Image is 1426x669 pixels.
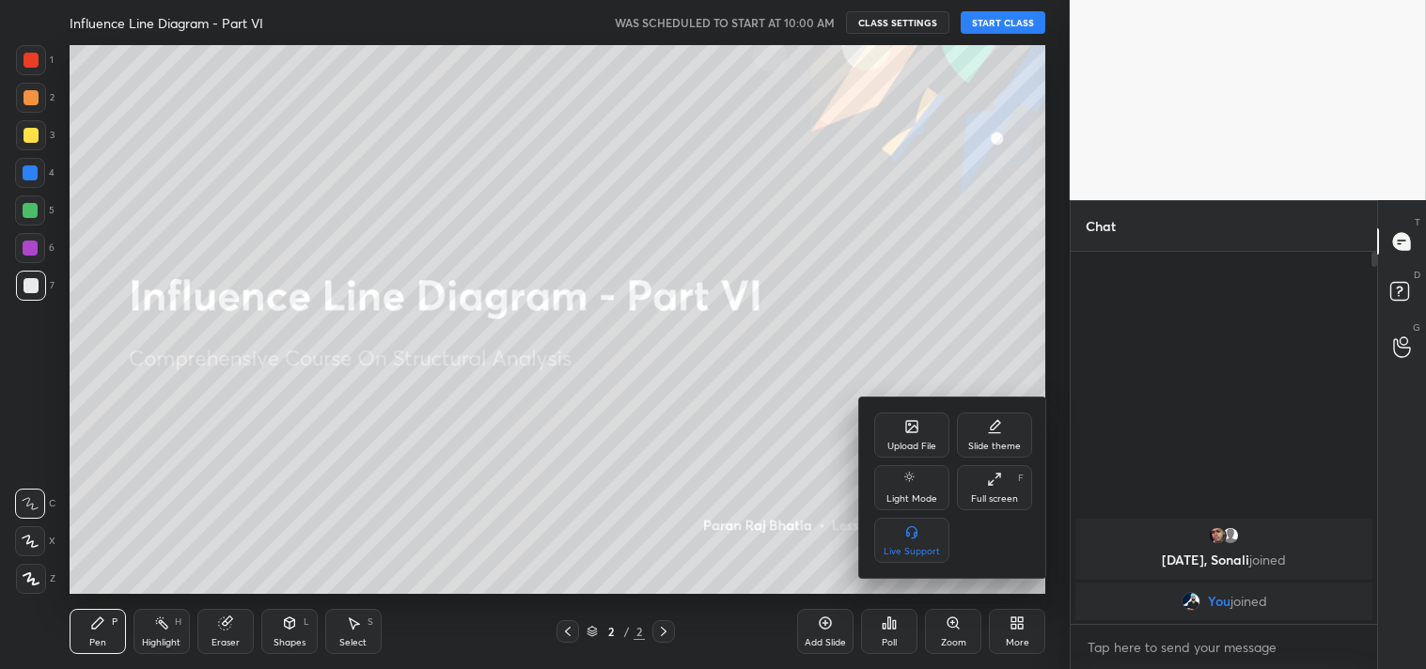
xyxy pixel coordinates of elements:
[971,494,1018,504] div: Full screen
[887,442,936,451] div: Upload File
[886,494,937,504] div: Light Mode
[884,547,940,556] div: Live Support
[1018,474,1024,483] div: F
[968,442,1021,451] div: Slide theme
